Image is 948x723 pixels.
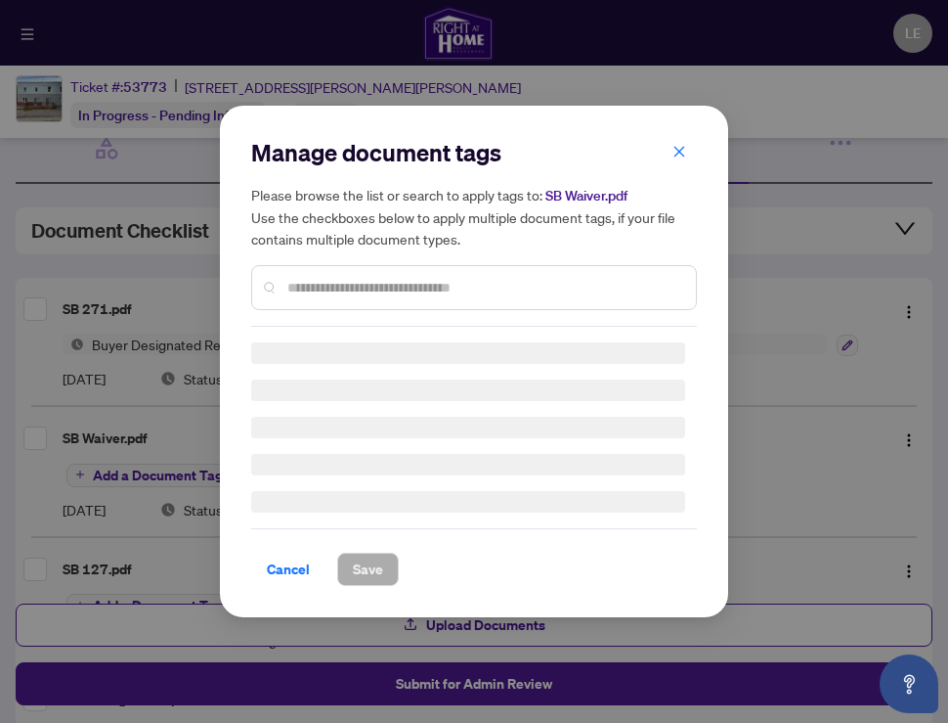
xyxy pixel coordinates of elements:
h5: Please browse the list or search to apply tags to: Use the checkboxes below to apply multiple doc... [251,184,697,249]
span: Cancel [267,554,310,585]
span: SB Waiver.pdf [545,187,627,204]
button: Open asap [880,655,938,713]
button: Save [337,553,399,586]
span: close [672,145,686,158]
button: Cancel [251,553,325,586]
h2: Manage document tags [251,137,697,168]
